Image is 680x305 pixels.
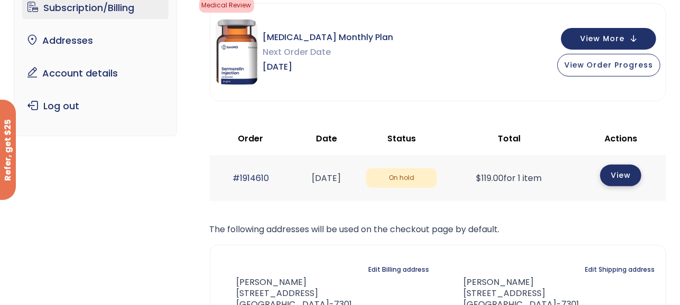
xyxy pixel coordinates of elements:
[600,165,641,186] a: View
[476,172,481,184] span: $
[564,60,654,70] span: View Order Progress
[366,168,437,188] span: On hold
[476,172,504,184] span: 119.00
[232,172,269,184] a: #1914610
[22,62,169,84] a: Account details
[263,45,394,60] span: Next Order Date
[498,132,520,145] span: Total
[368,262,429,277] a: Edit Billing address
[312,172,341,184] time: [DATE]
[581,35,625,42] span: View More
[387,132,416,145] span: Status
[263,30,394,45] span: [MEDICAL_DATA] Monthly Plan
[238,132,263,145] span: Order
[561,28,656,50] button: View More
[22,30,169,52] a: Addresses
[22,95,169,117] a: Log out
[216,20,258,85] img: Sermorelin Monthly Plan
[604,132,637,145] span: Actions
[585,262,655,277] a: Edit Shipping address
[263,60,394,74] span: [DATE]
[557,54,660,77] button: View Order Progress
[316,132,337,145] span: Date
[210,222,666,237] p: The following addresses will be used on the checkout page by default.
[442,155,575,201] td: for 1 item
